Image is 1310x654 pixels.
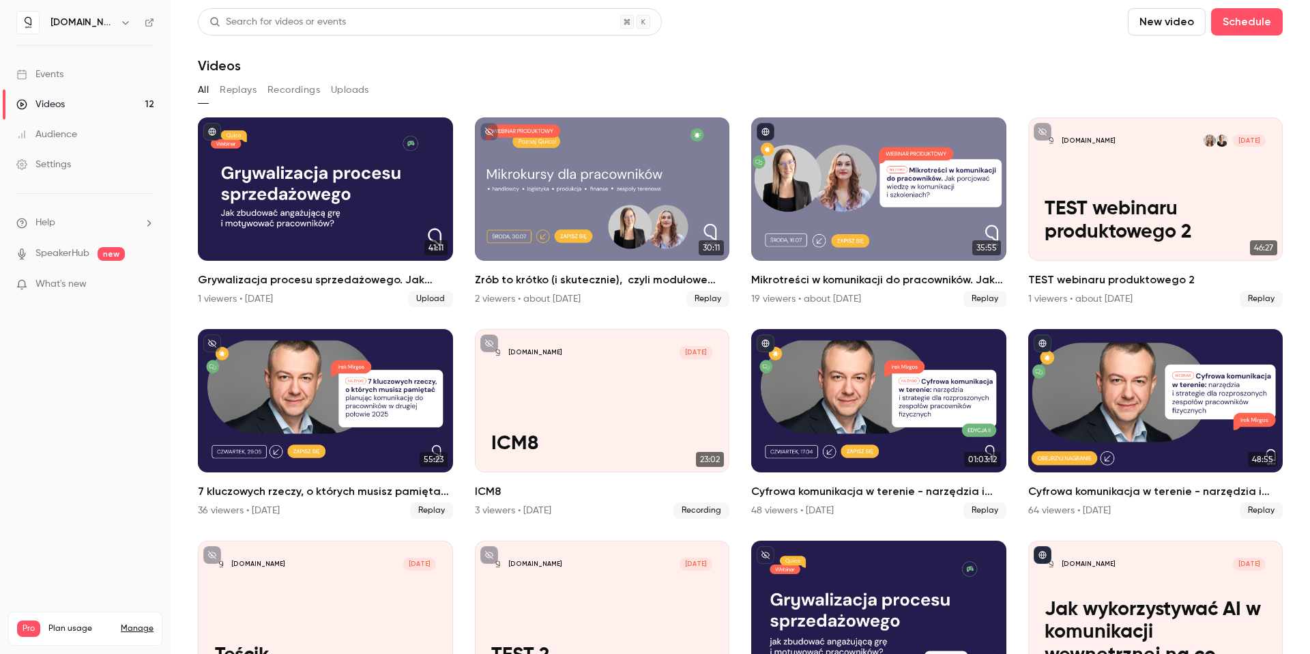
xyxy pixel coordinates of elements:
img: Teścik [215,558,227,570]
p: [DOMAIN_NAME] [508,560,562,569]
span: new [98,247,125,261]
li: Mikrotreści w komunikacji do pracowników. Jak porcjować wiedzę w komunikacji i szkoleniach? [751,117,1006,307]
button: published [1034,546,1051,564]
button: published [757,123,774,141]
a: 55:237 kluczowych rzeczy, o których musisz pamiętać planując komunikację do pracowników w drugiej... [198,329,453,519]
a: 48:55Cyfrowa komunikacja w terenie - narzędzia i strategie dla rozproszonych zespołów pracowników... [1028,329,1283,519]
span: Plan usage [48,623,113,634]
div: Search for videos or events [209,15,346,29]
button: Replays [220,79,257,101]
img: quico.io [17,12,39,33]
button: unpublished [480,335,498,352]
a: ICM8[DOMAIN_NAME][DATE]ICM823:02ICM83 viewers • [DATE]Recording [475,329,730,519]
div: 3 viewers • [DATE] [475,504,551,517]
div: Events [16,68,63,81]
div: 1 viewers • about [DATE] [1028,292,1133,306]
p: [DOMAIN_NAME] [508,348,562,357]
span: [DATE] [680,346,712,358]
p: ICM8 [491,433,712,456]
h2: ICM8 [475,483,730,500]
button: published [757,335,774,352]
img: ICM8 [491,346,504,358]
button: Uploads [331,79,369,101]
a: Manage [121,623,154,634]
li: Cyfrowa komunikacja w terenie - narzędzia i strategie dla rozproszonych zespołów pracowników fizy... [751,329,1006,519]
button: New video [1128,8,1206,35]
h2: Mikrotreści w komunikacji do pracowników. Jak porcjować wiedzę w komunikacji i szkoleniach? [751,272,1006,288]
span: Upload [408,291,453,307]
span: 48:55 [1248,452,1277,467]
li: TEST webinaru produktowego 2 [1028,117,1283,307]
li: ICM8 [475,329,730,519]
li: Cyfrowa komunikacja w terenie - narzędzia i strategie dla rozproszonych zespołów pracowników fizy... [1028,329,1283,519]
a: 41:11Grywalizacja procesu sprzedażowego. Jak zbudować angażującą grę i motywować pracowników?1 vi... [198,117,453,307]
span: [DATE] [1233,134,1266,147]
div: 2 viewers • about [DATE] [475,292,581,306]
span: Replay [963,291,1006,307]
section: Videos [198,8,1283,646]
p: [DOMAIN_NAME] [231,560,285,569]
span: Help [35,216,55,230]
button: published [1034,335,1051,352]
span: Replay [963,502,1006,519]
div: Audience [16,128,77,141]
span: 55:23 [420,452,448,467]
div: 64 viewers • [DATE] [1028,504,1111,517]
span: Replay [1240,502,1283,519]
img: Jak wykorzystywać AI w komunikacji wewnętrznej na co dzień? [1045,558,1057,570]
button: unpublished [203,335,221,352]
li: Zrób to krótko (i skutecznie), czyli modułowe kursy w Quico – o mikrotreściach w szkoleniach i ku... [475,117,730,307]
p: [DOMAIN_NAME] [1062,560,1116,569]
h2: Cyfrowa komunikacja w terenie - narzędzia i strategie dla rozproszonych zespołów pracowników fizy... [751,483,1006,500]
button: unpublished [480,546,498,564]
h2: Zrób to krótko (i skutecznie), czyli modułowe kursy w [GEOGRAPHIC_DATA] – o mikrotreściach w szko... [475,272,730,288]
button: unpublished [203,546,221,564]
h6: [DOMAIN_NAME] [50,16,115,29]
button: Recordings [267,79,320,101]
span: 01:03:12 [964,452,1001,467]
li: Grywalizacja procesu sprzedażowego. Jak zbudować angażującą grę i motywować pracowników? [198,117,453,307]
a: 01:03:12Cyfrowa komunikacja w terenie - narzędzia i strategie dla rozproszonych zespołów pracowni... [751,329,1006,519]
button: published [203,123,221,141]
span: [DATE] [403,558,436,570]
button: unpublished [480,123,498,141]
img: TEST 2 [491,558,504,570]
a: TEST webinaru produktowego 2[DOMAIN_NAME]Monika DudaAleksandra Grabarska-Furtak[DATE]TEST webinar... [1028,117,1283,307]
li: help-dropdown-opener [16,216,154,230]
img: TEST webinaru produktowego 2 [1045,134,1057,147]
h1: Videos [198,57,241,74]
div: 48 viewers • [DATE] [751,504,834,517]
h2: Cyfrowa komunikacja w terenie - narzędzia i strategie dla rozproszonych zespołów pracowników fizy... [1028,483,1283,500]
span: [DATE] [680,558,712,570]
a: 30:11Zrób to krótko (i skutecznie), czyli modułowe kursy w [GEOGRAPHIC_DATA] – o mikrotreściach w... [475,117,730,307]
button: Schedule [1211,8,1283,35]
div: 19 viewers • about [DATE] [751,292,861,306]
span: Replay [410,502,453,519]
button: unpublished [1034,123,1051,141]
p: TEST webinaru produktowego 2 [1045,198,1266,244]
button: All [198,79,209,101]
span: 23:02 [696,452,724,467]
div: 1 viewers • [DATE] [198,292,273,306]
a: 35:55Mikrotreści w komunikacji do pracowników. Jak porcjować wiedzę w komunikacji i szkoleniach?1... [751,117,1006,307]
span: 46:27 [1250,240,1277,255]
span: [DATE] [1233,558,1266,570]
img: Aleksandra Grabarska-Furtak [1204,134,1216,147]
span: Replay [686,291,729,307]
h2: TEST webinaru produktowego 2 [1028,272,1283,288]
span: What's new [35,277,87,292]
li: 7 kluczowych rzeczy, o których musisz pamiętać planując komunikację do pracowników w drugiej poło... [198,329,453,519]
h2: Grywalizacja procesu sprzedażowego. Jak zbudować angażującą grę i motywować pracowników? [198,272,453,288]
span: Replay [1240,291,1283,307]
div: 36 viewers • [DATE] [198,504,280,517]
img: Monika Duda [1216,134,1228,147]
span: 35:55 [972,240,1001,255]
p: [DOMAIN_NAME] [1062,137,1116,145]
h2: 7 kluczowych rzeczy, o których musisz pamiętać planując komunikację do pracowników w drugiej poło... [198,483,453,500]
span: Pro [17,621,40,637]
a: SpeakerHub [35,246,89,261]
div: Settings [16,158,71,171]
div: Videos [16,98,65,111]
button: unpublished [757,546,774,564]
span: 41:11 [424,240,448,255]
